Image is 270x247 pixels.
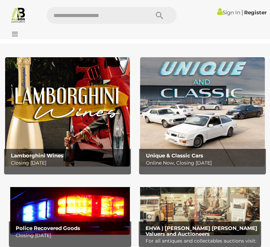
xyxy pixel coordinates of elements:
b: Lamborghini Wines [11,152,63,159]
img: EHVA | Evans Hastings Valuers and Auctioneers [140,180,260,235]
a: Sign In [217,9,240,16]
a: EHVA | Evans Hastings Valuers and Auctioneers EHVA | [PERSON_NAME] [PERSON_NAME] Valuers and Auct... [140,180,260,235]
a: Unique & Classic Cars Unique & Classic Cars Online Now, Closing [DATE] [140,57,265,167]
span: | [241,9,243,16]
img: Lamborghini Wines [5,57,130,167]
b: EHVA | [PERSON_NAME] [PERSON_NAME] Valuers and Auctioneers [146,225,257,237]
a: Lamborghini Wines Lamborghini Wines Closing [DATE] [5,57,130,167]
p: Online Now, Closing [DATE] [146,159,262,167]
img: Unique & Classic Cars [140,57,265,167]
button: Search [142,7,177,24]
b: Unique & Classic Cars [146,152,203,159]
a: Register [244,9,267,16]
b: Police Recovered Goods [16,225,80,231]
img: Allbids.com.au [10,7,26,23]
a: Police Recovered Goods Police Recovered Goods Closing [DATE] [10,180,130,235]
p: Closing [DATE] [11,159,127,167]
p: Closing [DATE] [16,231,127,240]
img: Police Recovered Goods [10,180,130,235]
